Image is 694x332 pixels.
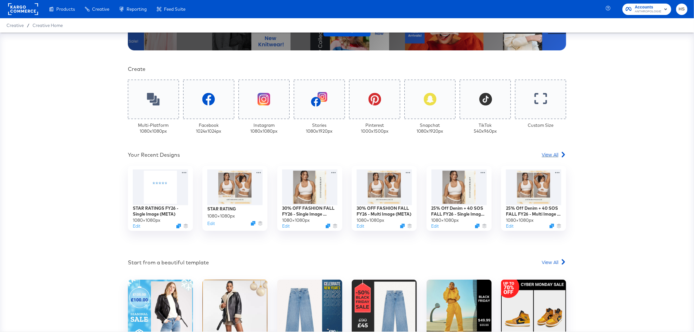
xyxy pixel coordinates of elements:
span: ANTHROPOLOGIE [635,9,661,14]
span: View All [542,259,558,265]
button: Edit [282,223,290,229]
div: 1080 × 1080 px [207,213,235,219]
a: View All [542,259,566,268]
div: Create [128,65,566,73]
a: View All [542,151,566,161]
div: Your Recent Designs [128,151,180,159]
svg: Duplicate [176,224,181,228]
div: 25% Off Denim + 40 SOS FALL FY26 - Single Image (META) [431,205,487,217]
span: Creative [92,7,109,12]
span: Products [56,7,75,12]
button: Edit [207,220,215,227]
div: 1080 × 1080 px [431,217,459,223]
span: / [24,23,33,28]
div: 1080 × 1080 px [506,217,534,223]
div: Facebook 1024 x 1024 px [196,122,221,134]
div: Pinterest 1000 x 1500 px [361,122,388,134]
span: HS [679,6,685,13]
div: Instagram 1080 x 1080 px [250,122,278,134]
button: Edit [133,223,140,229]
div: 1080 × 1080 px [357,217,384,223]
div: Multi-Platform 1080 x 1080 px [138,122,169,134]
svg: Duplicate [251,221,255,226]
div: 30% OFF FASHION FALL FY26 - Single Image (META) [282,205,337,217]
div: STAR RATINGS FY26 - Single Image (META)1080×1080pxEditDuplicate [128,166,193,231]
div: Custom Size [528,122,553,128]
div: 25% Off Denim + 40 SOS FALL FY26 - Multi Image (META) [506,205,561,217]
svg: Duplicate [326,224,330,228]
button: HS [676,4,687,15]
button: AccountsANTHROPOLOGIE [622,4,671,15]
span: Creative [7,23,24,28]
button: Edit [357,223,364,229]
div: STAR RATING [207,206,236,212]
div: Start from a beautiful template [128,259,209,266]
div: 25% Off Denim + 40 SOS FALL FY26 - Single Image (META)1080×1080pxEditDuplicate [427,166,492,231]
div: 25% Off Denim + 40 SOS FALL FY26 - Multi Image (META)1080×1080pxEditDuplicate [501,166,566,231]
div: Stories 1080 x 1920 px [306,122,333,134]
div: 30% OFF FASHION FALL FY26 - Multi Image (META) [357,205,412,217]
div: STAR RATING1080×1080pxEditDuplicate [202,166,267,231]
svg: Duplicate [550,224,554,228]
a: Creative Home [33,23,63,28]
span: Reporting [127,7,147,12]
span: View All [542,151,558,158]
div: 1080 × 1080 px [133,217,160,223]
div: 30% OFF FASHION FALL FY26 - Single Image (META)1080×1080pxEditDuplicate [277,166,342,231]
div: 1080 × 1080 px [282,217,310,223]
div: TikTok 540 x 960 px [474,122,497,134]
svg: Duplicate [400,224,405,228]
button: Edit [506,223,513,229]
div: STAR RATINGS FY26 - Single Image (META) [133,205,188,217]
span: Accounts [635,4,661,11]
div: 30% OFF FASHION FALL FY26 - Multi Image (META)1080×1080pxEditDuplicate [352,166,417,231]
svg: Duplicate [475,224,480,228]
button: Edit [431,223,439,229]
div: Snapchat 1080 x 1920 px [417,122,443,134]
span: Feed Suite [164,7,185,12]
